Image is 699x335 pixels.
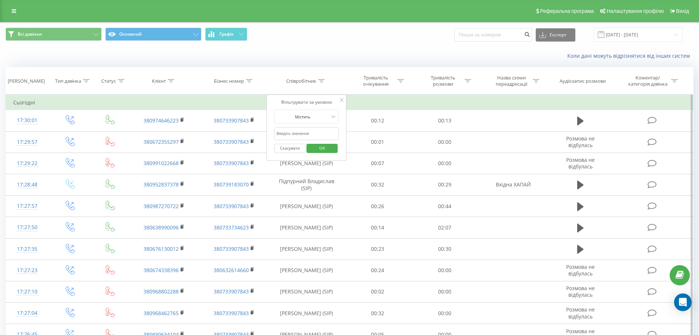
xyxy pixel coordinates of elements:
[205,28,247,41] button: Графік
[344,303,411,324] td: 00:32
[344,153,411,174] td: 00:07
[55,78,81,84] div: Тип дзвінка
[219,32,234,37] span: Графік
[566,306,595,320] span: Розмова не відбулась
[411,131,478,153] td: 00:00
[492,75,531,87] div: Назва схеми переадресації
[214,160,249,167] a: 380733907843
[411,260,478,281] td: 00:00
[411,303,478,324] td: 00:00
[344,110,411,131] td: 00:12
[143,117,179,124] a: 380974646223
[143,310,179,317] a: 380968462765
[143,181,179,188] a: 380952837378
[214,267,249,274] a: 380632614660
[13,263,41,278] div: 17:27:23
[269,196,344,217] td: [PERSON_NAME] (SIP)
[274,99,339,106] div: Фільтрувати за умовою
[101,78,116,84] div: Статус
[423,75,463,87] div: Тривалість розмови
[143,203,179,210] a: 380987270722
[607,8,664,14] span: Налаштування профілю
[344,131,411,153] td: 00:01
[143,288,179,295] a: 380968802288
[214,288,249,295] a: 380733907843
[344,174,411,195] td: 00:32
[536,28,575,42] button: Експорт
[540,8,594,14] span: Реферальна програма
[143,224,179,231] a: 380638990096
[269,174,344,195] td: Підпурний Владислав (SIP)
[411,174,478,195] td: 00:29
[312,142,332,154] span: OK
[411,281,478,302] td: 00:00
[411,153,478,174] td: 00:00
[344,196,411,217] td: 00:26
[13,135,41,149] div: 17:29:57
[13,242,41,256] div: 17:27:35
[411,238,478,260] td: 00:30
[306,144,338,153] button: OK
[214,117,249,124] a: 380733907843
[344,238,411,260] td: 00:23
[478,174,548,195] td: Вхідна ХАПАЙ
[13,156,41,171] div: 17:29:22
[567,52,693,59] a: Коли дані можуть відрізнятися вiд інших систем
[566,263,595,277] span: Розмова не відбулась
[214,203,249,210] a: 380733907843
[269,238,344,260] td: [PERSON_NAME] (SIP)
[269,153,344,174] td: [PERSON_NAME] (SIP)
[274,144,305,153] button: Скасувати
[344,281,411,302] td: 00:02
[143,267,179,274] a: 380674338396
[626,75,669,87] div: Коментар/категорія дзвінка
[143,245,179,252] a: 380676130012
[356,75,396,87] div: Тривалість очікування
[18,31,42,37] span: Всі дзвінки
[143,160,179,167] a: 380991022668
[286,78,316,84] div: Співробітник
[143,138,179,145] a: 380672355297
[269,281,344,302] td: [PERSON_NAME] (SIP)
[13,220,41,235] div: 17:27:50
[676,8,689,14] span: Вихід
[454,28,532,42] input: Пошук за номером
[411,110,478,131] td: 00:13
[269,260,344,281] td: [PERSON_NAME] (SIP)
[411,196,478,217] td: 00:44
[344,217,411,238] td: 00:14
[13,199,41,213] div: 17:27:57
[13,306,41,320] div: 17:27:04
[214,78,244,84] div: Бізнес номер
[105,28,201,41] button: Основний
[566,285,595,298] span: Розмова не відбулась
[560,78,606,84] div: Аудіозапис розмови
[6,28,102,41] button: Всі дзвінки
[214,310,249,317] a: 380733907843
[13,113,41,128] div: 17:30:01
[6,95,693,110] td: Сьогодні
[274,127,339,140] input: Введіть значення
[344,260,411,281] td: 00:24
[13,285,41,299] div: 17:27:10
[411,217,478,238] td: 02:07
[566,156,595,170] span: Розмова не відбулась
[214,181,249,188] a: 380739183070
[152,78,166,84] div: Клієнт
[214,138,249,145] a: 380733907843
[214,245,249,252] a: 380733907843
[674,293,692,311] div: Open Intercom Messenger
[8,78,45,84] div: [PERSON_NAME]
[566,135,595,149] span: Розмова не відбулась
[269,303,344,324] td: [PERSON_NAME] (SIP)
[269,217,344,238] td: [PERSON_NAME] (SIP)
[214,224,249,231] a: 380733734623
[13,178,41,192] div: 17:28:48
